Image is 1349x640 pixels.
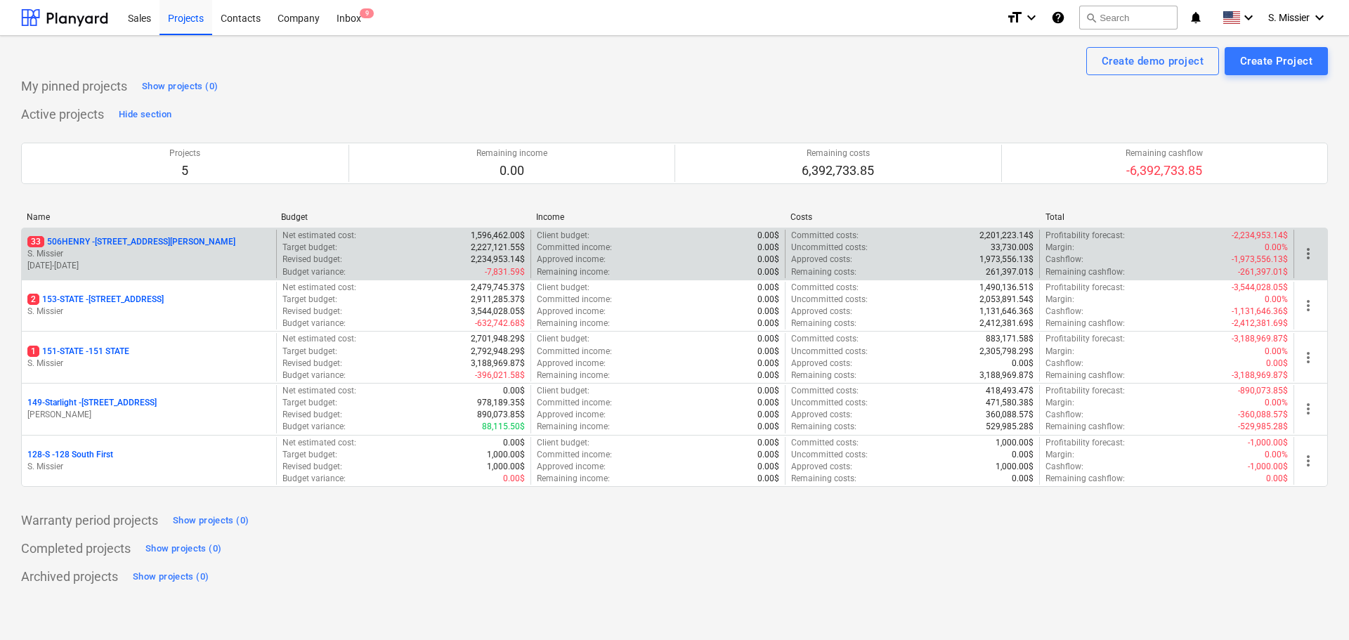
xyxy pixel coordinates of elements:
p: Uncommitted costs : [791,294,868,306]
p: 890,073.85$ [477,409,525,421]
p: 0.00$ [1266,473,1288,485]
p: S. Missier [27,248,271,260]
p: Client budget : [537,282,589,294]
p: 1,973,556.13$ [979,254,1034,266]
p: Client budget : [537,437,589,449]
p: Committed income : [537,294,612,306]
p: 471,580.38$ [986,397,1034,409]
div: 1151-STATE -151 STATES. Missier [27,346,271,370]
p: 0.00$ [757,449,779,461]
p: 0.00% [1265,397,1288,409]
i: keyboard_arrow_down [1311,9,1328,26]
p: Completed projects [21,540,131,557]
p: 0.00$ [503,385,525,397]
p: -3,544,028.05$ [1232,282,1288,294]
p: Net estimated cost : [282,230,356,242]
div: Chat Widget [1279,573,1349,640]
p: 506HENRY - [STREET_ADDRESS][PERSON_NAME] [27,236,235,248]
p: 0.00$ [757,306,779,318]
p: Remaining cashflow [1126,148,1203,159]
p: 2,792,948.29$ [471,346,525,358]
p: Net estimated cost : [282,437,356,449]
p: Remaining income : [537,421,610,433]
button: Show projects (0) [142,537,225,560]
p: Margin : [1045,397,1074,409]
p: Projects [169,148,200,159]
p: 1,131,646.36$ [979,306,1034,318]
p: Remaining costs : [791,473,856,485]
i: Knowledge base [1051,9,1065,26]
p: -396,021.58$ [475,370,525,381]
p: Remaining costs : [791,370,856,381]
p: 0.00$ [757,473,779,485]
p: -261,397.01$ [1238,266,1288,278]
p: Remaining costs : [791,266,856,278]
p: 1,000.00$ [487,461,525,473]
p: Approved costs : [791,409,852,421]
p: Margin : [1045,449,1074,461]
p: Profitability forecast : [1045,230,1125,242]
p: Budget variance : [282,266,346,278]
p: Remaining income : [537,266,610,278]
p: -1,000.00$ [1248,461,1288,473]
i: notifications [1189,9,1203,26]
span: 9 [360,8,374,18]
p: Budget variance : [282,473,346,485]
p: 0.00% [1265,242,1288,254]
p: Profitability forecast : [1045,282,1125,294]
p: 0.00% [1265,294,1288,306]
p: S. Missier [27,461,271,473]
p: Remaining cashflow : [1045,318,1125,329]
span: 1 [27,346,39,357]
p: Client budget : [537,230,589,242]
div: Create demo project [1102,52,1204,70]
p: 0.00$ [757,397,779,409]
button: Search [1079,6,1178,30]
div: Income [536,212,779,222]
p: 1,596,462.00$ [471,230,525,242]
p: Margin : [1045,242,1074,254]
p: 2,305,798.29$ [979,346,1034,358]
p: 978,189.35$ [477,397,525,409]
p: S. Missier [27,358,271,370]
p: Approved income : [537,254,606,266]
p: -2,412,381.69$ [1232,318,1288,329]
div: Create Project [1240,52,1312,70]
p: 0.00$ [757,346,779,358]
p: Budget variance : [282,370,346,381]
p: 0.00$ [757,294,779,306]
span: more_vert [1300,245,1317,262]
p: Cashflow : [1045,306,1083,318]
p: Net estimated cost : [282,333,356,345]
p: -632,742.68$ [475,318,525,329]
p: 88,115.50$ [482,421,525,433]
p: Committed costs : [791,385,859,397]
div: Show projects (0) [145,541,221,557]
p: Revised budget : [282,254,342,266]
p: Committed costs : [791,282,859,294]
p: -1,973,556.13$ [1232,254,1288,266]
p: -3,188,969.87$ [1232,370,1288,381]
p: Cashflow : [1045,358,1083,370]
p: Remaining income [476,148,547,159]
div: Show projects (0) [142,79,218,95]
p: 153-STATE - [STREET_ADDRESS] [27,294,164,306]
p: Remaining costs : [791,318,856,329]
p: 0.00% [1265,449,1288,461]
p: 0.00$ [757,461,779,473]
p: Committed income : [537,346,612,358]
span: more_vert [1300,400,1317,417]
span: S. Missier [1268,12,1310,23]
p: Target budget : [282,294,337,306]
p: 2,227,121.55$ [471,242,525,254]
button: Show projects (0) [138,75,221,98]
p: 0.00$ [503,473,525,485]
p: Archived projects [21,568,118,585]
p: Cashflow : [1045,254,1083,266]
p: 0.00% [1265,346,1288,358]
p: Net estimated cost : [282,282,356,294]
p: 6,392,733.85 [802,162,874,179]
p: 0.00$ [1012,449,1034,461]
div: Show projects (0) [173,513,249,529]
p: 0.00$ [757,333,779,345]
